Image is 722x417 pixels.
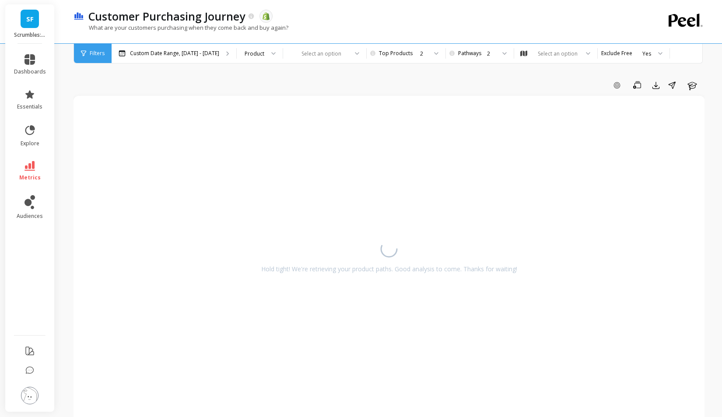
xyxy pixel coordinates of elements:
[130,50,219,57] p: Custom Date Range, [DATE] - [DATE]
[74,12,84,21] img: header icon
[90,50,105,57] span: Filters
[26,14,34,24] span: SF
[487,49,495,58] div: 2
[642,49,651,58] div: Yes
[245,49,264,58] div: Product
[17,213,43,220] span: audiences
[74,24,288,32] p: What are your customers purchasing when they come back and buy again?
[19,174,41,181] span: metrics
[14,32,46,39] p: Scrumbles: Natural Pet Food
[14,68,46,75] span: dashboards
[88,9,245,24] p: Customer Purchasing Journey
[536,49,579,58] div: Select an option
[21,387,39,404] img: profile picture
[520,50,527,57] img: audience_map.svg
[261,265,517,273] div: Hold tight! We're retrieving your product paths. Good analysis to come. Thanks for waiting!
[21,140,39,147] span: explore
[420,49,427,58] div: 2
[17,103,42,110] span: essentials
[262,12,270,20] img: api.shopify.svg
